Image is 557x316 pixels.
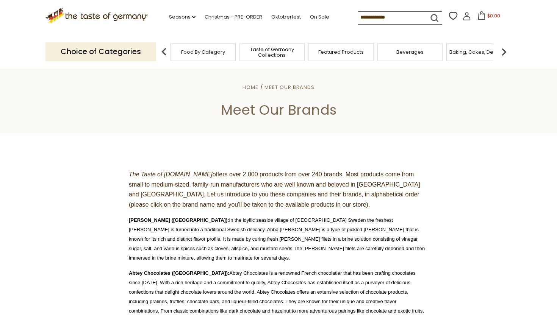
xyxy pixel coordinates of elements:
a: Featured Products [318,49,364,55]
a: On Sale [310,13,329,21]
a: Abtey Chocolates ([GEOGRAPHIC_DATA]): [129,270,229,276]
em: The Taste of [DOMAIN_NAME] [129,171,213,177]
h1: Meet Our Brands [23,101,534,118]
span: In the idyllic seaside village of [GEOGRAPHIC_DATA] Sweden the freshest [PERSON_NAME] is turned i... [129,217,425,261]
button: $0.00 [473,11,505,23]
a: Oktoberfest [271,13,301,21]
span: offers over 2,000 products from over 240 brands. Most products come from small to medium-sized, f... [129,171,420,208]
img: previous arrow [156,44,172,59]
a: Food By Category [181,49,225,55]
a: Christmas - PRE-ORDER [205,13,262,21]
a: Beverages [396,49,424,55]
a: : [227,217,229,223]
a: Seasons [169,13,196,21]
a: Taste of Germany Collections [242,47,302,58]
img: next arrow [496,44,512,59]
a: Baking, Cakes, Desserts [449,49,508,55]
a: Meet Our Brands [264,84,314,91]
span: $0.00 [487,12,500,19]
a: Home [243,84,258,91]
p: Choice of Categories [45,42,156,61]
a: [PERSON_NAME] ([GEOGRAPHIC_DATA]) [129,217,227,223]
